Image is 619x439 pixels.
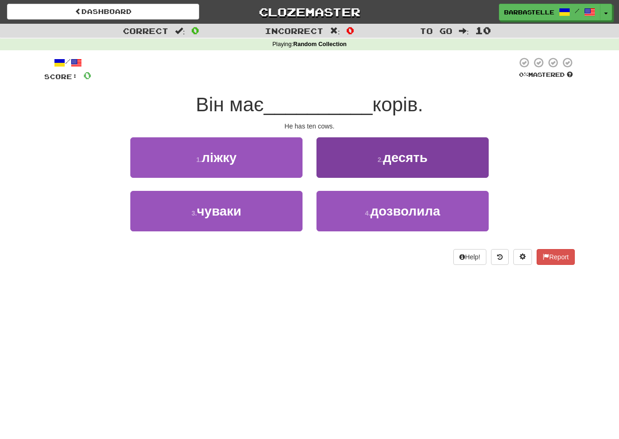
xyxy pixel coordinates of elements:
[265,26,323,35] span: Incorrect
[517,71,575,79] div: Mastered
[130,137,303,178] button: 1.ліжку
[330,27,340,35] span: :
[475,25,491,36] span: 10
[316,191,489,231] button: 4.дозволила
[175,27,185,35] span: :
[370,204,440,218] span: дозволила
[196,94,264,115] span: Він має
[197,204,241,218] span: чуваки
[377,156,383,163] small: 2 .
[499,4,600,20] a: Barbastelle /
[7,4,199,20] a: Dashboard
[191,25,199,36] span: 0
[83,69,91,81] span: 0
[44,57,91,68] div: /
[372,94,423,115] span: корів.
[420,26,452,35] span: To go
[575,7,579,14] span: /
[537,249,575,265] button: Report
[383,150,428,165] span: десять
[504,8,554,16] span: Barbastelle
[130,191,303,231] button: 3.чуваки
[316,137,489,178] button: 2.десять
[459,27,469,35] span: :
[491,249,509,265] button: Round history (alt+y)
[213,4,405,20] a: Clozemaster
[196,156,202,163] small: 1 .
[264,94,373,115] span: __________
[293,41,347,47] strong: Random Collection
[453,249,486,265] button: Help!
[519,71,528,78] span: 0 %
[44,73,78,81] span: Score:
[365,209,370,217] small: 4 .
[202,150,236,165] span: ліжку
[191,209,197,217] small: 3 .
[346,25,354,36] span: 0
[123,26,168,35] span: Correct
[44,122,575,131] div: He has ten cows.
